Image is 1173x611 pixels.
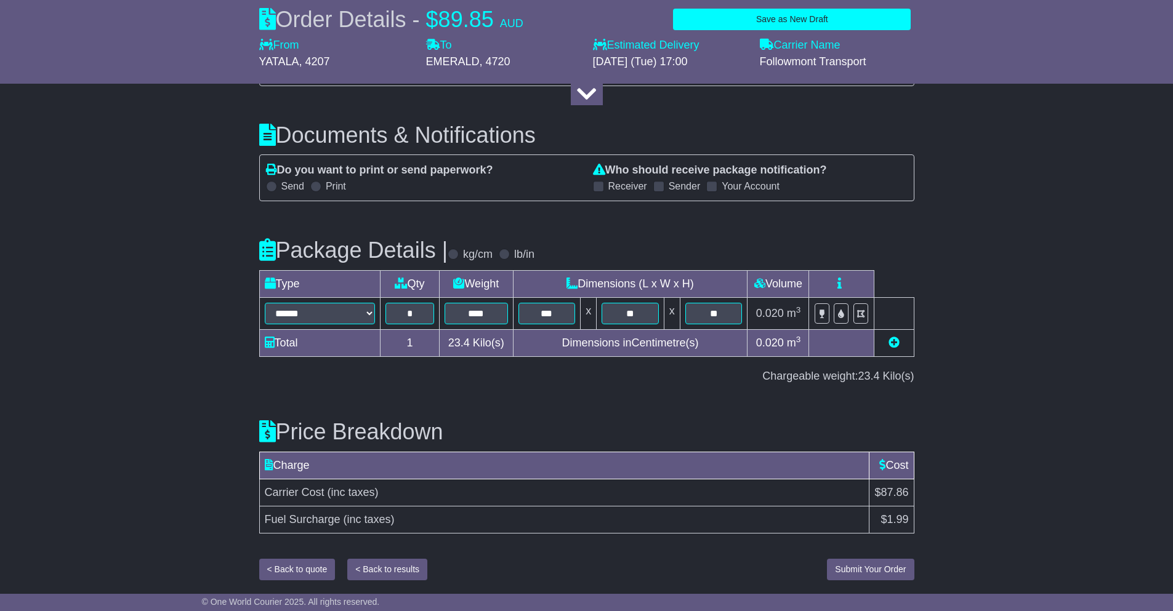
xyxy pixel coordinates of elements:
[259,39,299,52] label: From
[593,164,827,177] label: Who should receive package notification?
[514,248,534,262] label: lb/in
[756,307,784,319] span: 0.020
[281,180,304,192] label: Send
[835,564,906,574] span: Submit Your Order
[259,270,380,297] td: Type
[448,337,470,349] span: 23.4
[259,559,336,580] button: < Back to quote
[440,329,513,356] td: Kilo(s)
[326,180,346,192] label: Print
[344,513,395,525] span: (inc taxes)
[426,39,452,52] label: To
[869,452,914,479] td: Cost
[202,597,380,607] span: © One World Courier 2025. All rights reserved.
[259,6,523,33] div: Order Details -
[259,370,914,383] div: Chargeable weight: Kilo(s)
[265,513,341,525] span: Fuel Surcharge
[259,452,869,479] td: Charge
[787,337,801,349] span: m
[593,55,748,69] div: [DATE] (Tue) 17:00
[299,55,330,68] span: , 4207
[673,9,911,30] button: Save as New Draft
[259,55,299,68] span: YATALA
[265,486,324,498] span: Carrier Cost
[858,370,879,382] span: 23.4
[380,270,439,297] td: Qty
[664,297,680,329] td: x
[347,559,427,580] button: < Back to results
[513,270,748,297] td: Dimensions (L x W x H)
[259,238,448,263] h3: Package Details |
[426,7,438,32] span: $
[881,513,908,525] span: $1.99
[874,486,908,498] span: $87.86
[608,180,647,192] label: Receiver
[266,164,493,177] label: Do you want to print or send paperwork?
[380,329,439,356] td: 1
[259,329,380,356] td: Total
[760,55,914,69] div: Followmont Transport
[722,180,780,192] label: Your Account
[756,337,784,349] span: 0.020
[748,270,809,297] td: Volume
[593,39,748,52] label: Estimated Delivery
[796,335,801,344] sup: 3
[889,337,900,349] a: Add new item
[796,305,801,314] sup: 3
[438,7,494,32] span: 89.85
[760,39,840,52] label: Carrier Name
[259,123,914,148] h3: Documents & Notifications
[328,486,379,498] span: (inc taxes)
[463,248,493,262] label: kg/cm
[787,307,801,319] span: m
[480,55,510,68] span: , 4720
[669,180,701,192] label: Sender
[259,420,914,444] h3: Price Breakdown
[426,55,480,68] span: EMERALD
[513,329,748,356] td: Dimensions in Centimetre(s)
[500,17,523,30] span: AUD
[827,559,914,580] button: Submit Your Order
[581,297,597,329] td: x
[440,270,513,297] td: Weight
